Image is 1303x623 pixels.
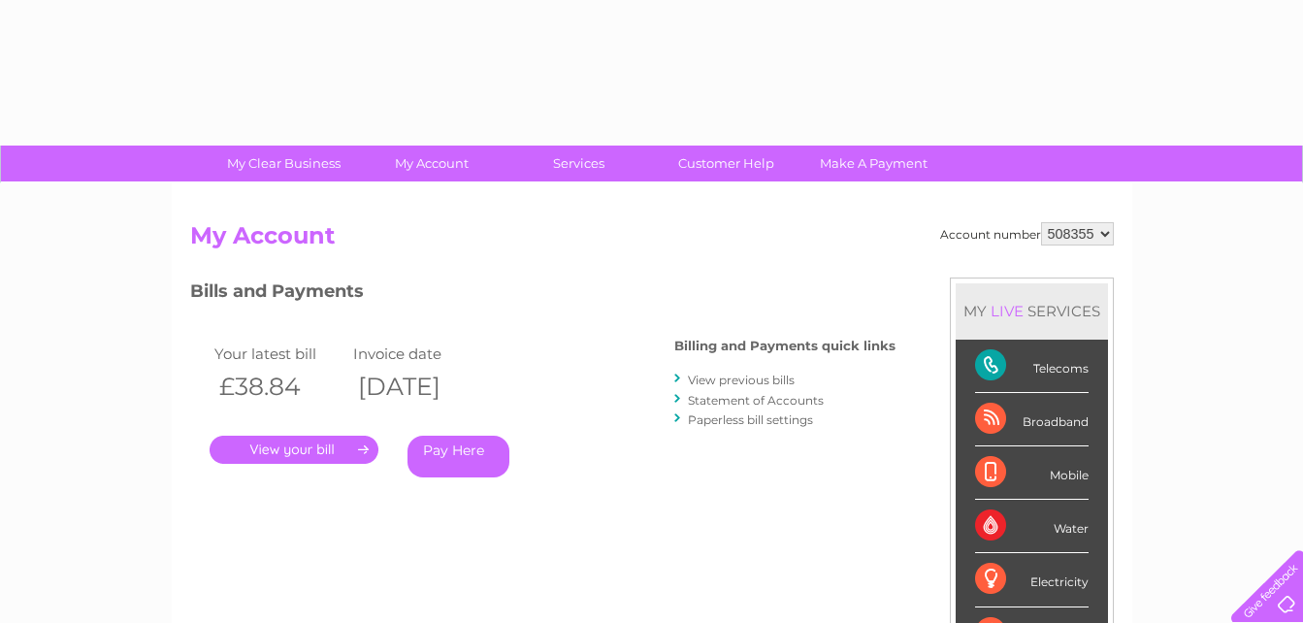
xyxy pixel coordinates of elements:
th: [DATE] [348,367,488,407]
a: My Account [351,146,511,181]
a: Make A Payment [794,146,954,181]
a: Paperless bill settings [688,412,813,427]
h3: Bills and Payments [190,278,896,311]
a: Customer Help [646,146,806,181]
td: Invoice date [348,341,488,367]
div: Account number [940,222,1114,246]
th: £38.84 [210,367,349,407]
a: View previous bills [688,373,795,387]
div: Electricity [975,553,1089,607]
div: Water [975,500,1089,553]
div: Broadband [975,393,1089,446]
div: Telecoms [975,340,1089,393]
a: Statement of Accounts [688,393,824,408]
div: MY SERVICES [956,283,1108,339]
a: Pay Here [407,436,509,477]
h2: My Account [190,222,1114,259]
a: My Clear Business [204,146,364,181]
a: Services [499,146,659,181]
div: Mobile [975,446,1089,500]
h4: Billing and Payments quick links [674,339,896,353]
a: . [210,436,378,464]
td: Your latest bill [210,341,349,367]
div: LIVE [987,302,1027,320]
